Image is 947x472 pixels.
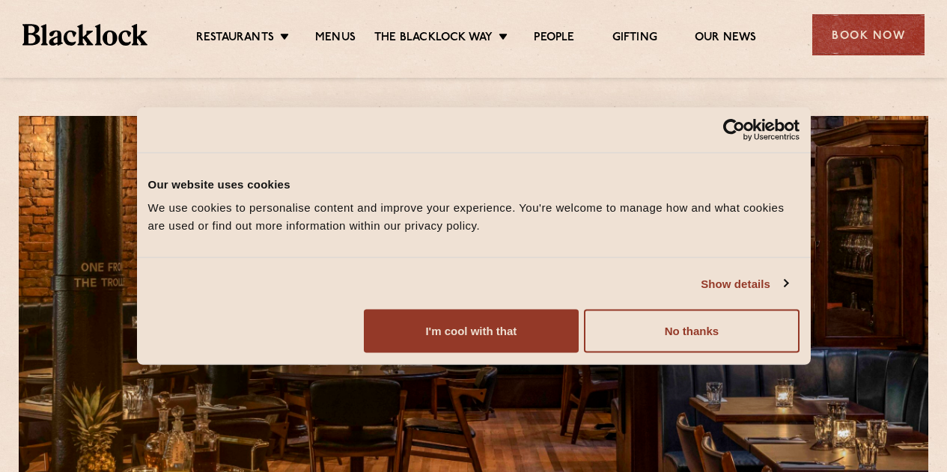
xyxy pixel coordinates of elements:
[695,31,757,47] a: Our News
[196,31,274,47] a: Restaurants
[669,118,800,141] a: Usercentrics Cookiebot - opens in a new window
[812,14,925,55] div: Book Now
[22,24,147,45] img: BL_Textured_Logo-footer-cropped.svg
[534,31,574,47] a: People
[584,310,799,353] button: No thanks
[148,199,800,235] div: We use cookies to personalise content and improve your experience. You're welcome to manage how a...
[315,31,356,47] a: Menus
[701,275,788,292] a: Show details
[374,31,493,47] a: The Blacklock Way
[148,175,800,193] div: Our website uses cookies
[612,31,657,47] a: Gifting
[364,310,579,353] button: I'm cool with that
